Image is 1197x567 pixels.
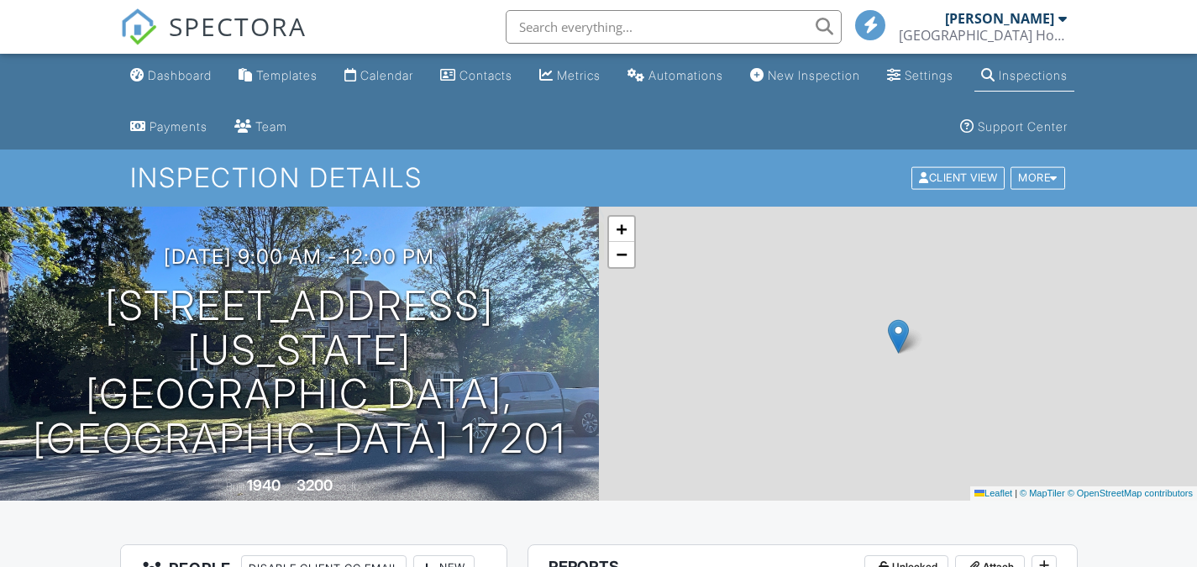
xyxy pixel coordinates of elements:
div: Templates [256,68,318,82]
a: Templates [232,60,324,92]
a: Leaflet [974,488,1012,498]
img: The Best Home Inspection Software - Spectora [120,8,157,45]
a: SPECTORA [120,23,307,58]
a: Automations (Basic) [621,60,730,92]
a: © MapTiler [1020,488,1065,498]
a: Dashboard [123,60,218,92]
a: Contacts [433,60,519,92]
div: Metrics [557,68,601,82]
a: Metrics [533,60,607,92]
a: Settings [880,60,960,92]
div: Client View [911,167,1005,190]
div: Automations [648,68,723,82]
div: Calendar [360,68,413,82]
div: Team [255,119,287,134]
span: + [616,218,627,239]
input: Search everything... [506,10,842,44]
div: 3200 [297,476,333,494]
div: Support Center [978,119,1068,134]
span: − [616,244,627,265]
div: Dashboard [148,68,212,82]
a: Zoom out [609,242,634,267]
div: 1940 [247,476,281,494]
span: SPECTORA [169,8,307,44]
div: Payments [150,119,207,134]
a: © OpenStreetMap contributors [1068,488,1193,498]
div: New Inspection [768,68,860,82]
a: Zoom in [609,217,634,242]
div: [PERSON_NAME] [945,10,1054,27]
a: Inspections [974,60,1074,92]
a: Team [228,112,294,143]
div: Inspections [999,68,1068,82]
a: Client View [910,171,1009,183]
h1: Inspection Details [130,163,1066,192]
div: Settings [905,68,953,82]
a: Support Center [953,112,1074,143]
a: New Inspection [743,60,867,92]
div: Contacts [459,68,512,82]
h1: [STREET_ADDRESS][US_STATE] [GEOGRAPHIC_DATA], [GEOGRAPHIC_DATA] 17201 [27,284,572,461]
h3: [DATE] 9:00 am - 12:00 pm [164,245,434,268]
span: Built [226,480,244,493]
div: South Central PA Home Inspection Co. Inc. [899,27,1067,44]
div: More [1011,167,1065,190]
a: Calendar [338,60,420,92]
span: sq. ft. [335,480,359,493]
span: | [1015,488,1017,498]
img: Marker [888,319,909,354]
a: Payments [123,112,214,143]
